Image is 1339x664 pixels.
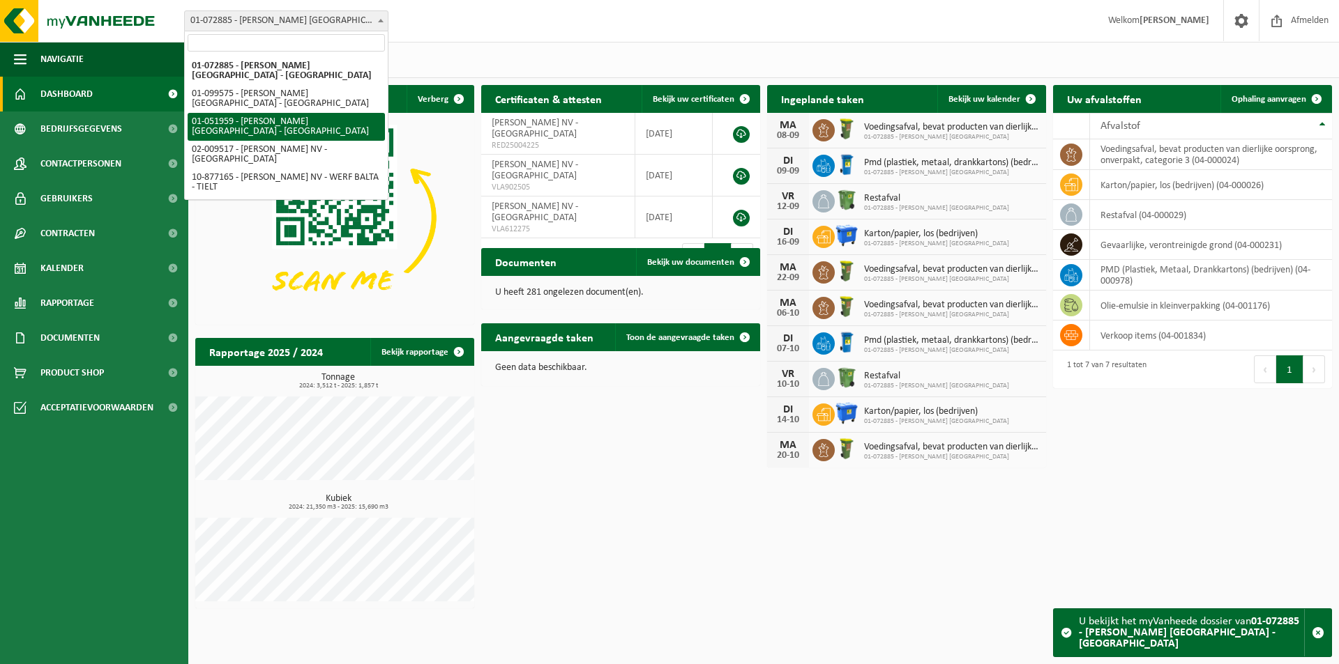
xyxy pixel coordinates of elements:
span: Bedrijfsgegevens [40,111,122,146]
div: MA [774,120,802,131]
span: 01-072885 - [PERSON_NAME] [GEOGRAPHIC_DATA] [864,382,1009,390]
button: Verberg [407,85,473,113]
span: Navigatie [40,42,84,77]
span: Product Shop [40,355,104,390]
img: WB-0370-HPE-GN-01 [835,188,858,212]
span: 01-072885 - [PERSON_NAME] [GEOGRAPHIC_DATA] [864,453,1039,461]
span: Pmd (plastiek, metaal, drankkartons) (bedrijven) [864,335,1039,346]
div: VR [774,369,802,380]
span: 01-072885 - [PERSON_NAME] [GEOGRAPHIC_DATA] [864,240,1009,248]
li: 01-099575 - [PERSON_NAME] [GEOGRAPHIC_DATA] - [GEOGRAPHIC_DATA] [188,85,385,113]
a: Bekijk uw certificaten [642,85,759,113]
img: WB-1100-HPE-BE-04 [835,224,858,247]
span: VLA902505 [492,182,624,193]
td: verkoop items (04-001834) [1090,321,1332,350]
strong: 01-072885 - [PERSON_NAME] [GEOGRAPHIC_DATA] - [GEOGRAPHIC_DATA] [1079,616,1299,649]
p: U heeft 281 ongelezen document(en). [495,288,746,298]
td: restafval (04-000029) [1090,200,1332,230]
strong: [PERSON_NAME] [1140,15,1209,26]
h2: Uw afvalstoffen [1053,85,1156,112]
span: Voedingsafval, bevat producten van dierlijke oorsprong, onverpakt, categorie 3 [864,442,1039,453]
span: 01-072885 - EMELIA NV - DESTELBERGEN [184,10,388,31]
li: 01-072885 - [PERSON_NAME] [GEOGRAPHIC_DATA] - [GEOGRAPHIC_DATA] [188,57,385,85]
span: Kalender [40,251,84,286]
button: Previous [1254,355,1276,383]
div: 10-10 [774,380,802,389]
img: WB-0370-HPE-GN-01 [835,366,858,389]
td: PMD (Plastiek, Metaal, Drankkartons) (bedrijven) (04-000978) [1090,260,1332,291]
span: Verberg [418,95,448,104]
span: Karton/papier, los (bedrijven) [864,406,1009,417]
span: Restafval [864,193,1009,204]
a: Ophaling aanvragen [1220,85,1331,113]
a: Bekijk rapportage [370,338,473,366]
div: 06-10 [774,309,802,318]
span: [PERSON_NAME] NV - [GEOGRAPHIC_DATA] [492,160,578,181]
span: Contracten [40,216,95,251]
td: [DATE] [635,196,713,238]
li: 02-009517 - [PERSON_NAME] NV - [GEOGRAPHIC_DATA] [188,141,385,169]
span: Voedingsafval, bevat producten van dierlijke oorsprong, onverpakt, categorie 3 [864,300,1039,311]
a: Toon de aangevraagde taken [615,323,759,351]
span: Ophaling aanvragen [1232,95,1306,104]
span: 01-072885 - [PERSON_NAME] [GEOGRAPHIC_DATA] [864,169,1039,177]
span: Toon de aangevraagde taken [626,333,734,342]
span: [PERSON_NAME] NV - [GEOGRAPHIC_DATA] [492,201,578,223]
div: 12-09 [774,202,802,212]
a: Bekijk uw kalender [937,85,1045,113]
div: MA [774,440,802,451]
span: 01-072885 - [PERSON_NAME] [GEOGRAPHIC_DATA] [864,311,1039,319]
li: 01-051959 - [PERSON_NAME] [GEOGRAPHIC_DATA] - [GEOGRAPHIC_DATA] [188,113,385,141]
h3: Tonnage [202,373,474,389]
button: Next [1303,355,1325,383]
div: 09-09 [774,167,802,176]
div: DI [774,155,802,167]
span: Afvalstof [1100,121,1140,132]
td: [DATE] [635,155,713,196]
span: Acceptatievoorwaarden [40,390,153,425]
span: RED25004225 [492,140,624,151]
div: 22-09 [774,273,802,283]
span: Voedingsafval, bevat producten van dierlijke oorsprong, onverpakt, categorie 3 [864,122,1039,133]
img: WB-0060-HPE-GN-50 [835,117,858,141]
h3: Kubiek [202,494,474,511]
div: DI [774,404,802,415]
td: gevaarlijke, verontreinigde grond (04-000231) [1090,230,1332,260]
span: Bekijk uw certificaten [653,95,734,104]
div: 1 tot 7 van 7 resultaten [1060,354,1147,385]
img: WB-0240-HPE-BE-01 [835,330,858,354]
p: Geen data beschikbaar. [495,363,746,373]
span: 2024: 21,350 m3 - 2025: 15,690 m3 [202,504,474,511]
span: Rapportage [40,286,94,321]
div: 14-10 [774,415,802,425]
h2: Documenten [481,248,570,275]
span: Documenten [40,321,100,355]
span: 01-072885 - [PERSON_NAME] [GEOGRAPHIC_DATA] [864,204,1009,213]
div: DI [774,333,802,344]
button: 1 [1276,355,1303,383]
span: [PERSON_NAME] NV - [GEOGRAPHIC_DATA] [492,118,578,139]
div: 07-10 [774,344,802,354]
div: 08-09 [774,131,802,141]
div: 20-10 [774,451,802,461]
td: voedingsafval, bevat producten van dierlijke oorsprong, onverpakt, categorie 3 (04-000024) [1090,139,1332,170]
img: WB-0060-HPE-GN-50 [835,295,858,318]
span: Contactpersonen [40,146,121,181]
span: Gebruikers [40,181,93,216]
img: Download de VHEPlus App [195,113,474,322]
span: Bekijk uw documenten [647,258,734,267]
span: 01-072885 - EMELIA NV - DESTELBERGEN [185,11,388,31]
span: Bekijk uw kalender [948,95,1020,104]
h2: Certificaten & attesten [481,85,616,112]
div: MA [774,262,802,273]
span: VLA612275 [492,224,624,235]
li: 10-877165 - [PERSON_NAME] NV - WERF BALTA - TIELT [188,169,385,196]
span: Dashboard [40,77,93,111]
div: VR [774,191,802,202]
span: 2024: 3,512 t - 2025: 1,857 t [202,383,474,389]
span: Karton/papier, los (bedrijven) [864,229,1009,240]
span: Pmd (plastiek, metaal, drankkartons) (bedrijven) [864,157,1039,169]
h2: Aangevraagde taken [481,323,607,350]
td: [DATE] [635,113,713,155]
div: 16-09 [774,238,802,247]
